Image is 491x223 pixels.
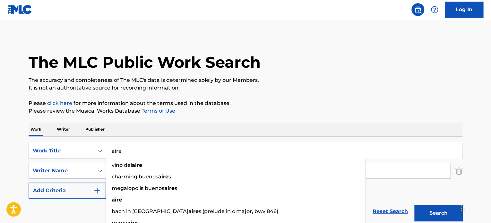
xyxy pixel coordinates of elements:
[158,174,168,180] strong: aire
[29,123,43,136] p: Work
[55,123,72,136] p: Writer
[414,205,462,221] button: Search
[112,208,188,214] span: bach in [GEOGRAPHIC_DATA]
[188,208,199,214] strong: aire
[29,84,462,92] p: It is not an authoritative source for recording information.
[83,123,107,136] p: Publisher
[47,100,72,106] a: click here
[93,187,101,194] img: 9d2ae6d4665cec9f34b9.svg
[29,107,462,115] p: Please review the Musical Works Database
[428,3,441,16] div: Help
[445,2,483,18] a: Log In
[461,199,465,218] div: Drag
[29,53,261,72] h1: The MLC Public Work Search
[175,185,177,191] span: s
[29,183,106,199] button: Add Criteria
[132,162,142,168] strong: aire
[199,208,278,214] span: s (prelude in c major, bwv 846)
[431,6,438,13] img: help
[164,185,175,191] strong: aire
[112,162,132,168] span: vino del
[29,99,462,107] p: Please for more information about the terms used in the database.
[112,185,164,191] span: megalopolis buenos
[414,6,422,13] img: search
[29,76,462,84] p: The accuracy and completeness of The MLC's data is determined solely by our Members.
[112,197,122,203] strong: aire
[455,163,462,179] img: Delete Criterion
[112,174,158,180] span: charming buenos
[8,5,32,14] img: MLC Logo
[168,174,171,180] span: s
[459,192,491,223] iframe: Chat Widget
[140,108,175,114] a: Terms of Use
[369,204,411,219] a: Reset Search
[33,167,90,175] div: Writer Name
[33,147,90,155] div: Work Title
[411,3,424,16] a: Public Search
